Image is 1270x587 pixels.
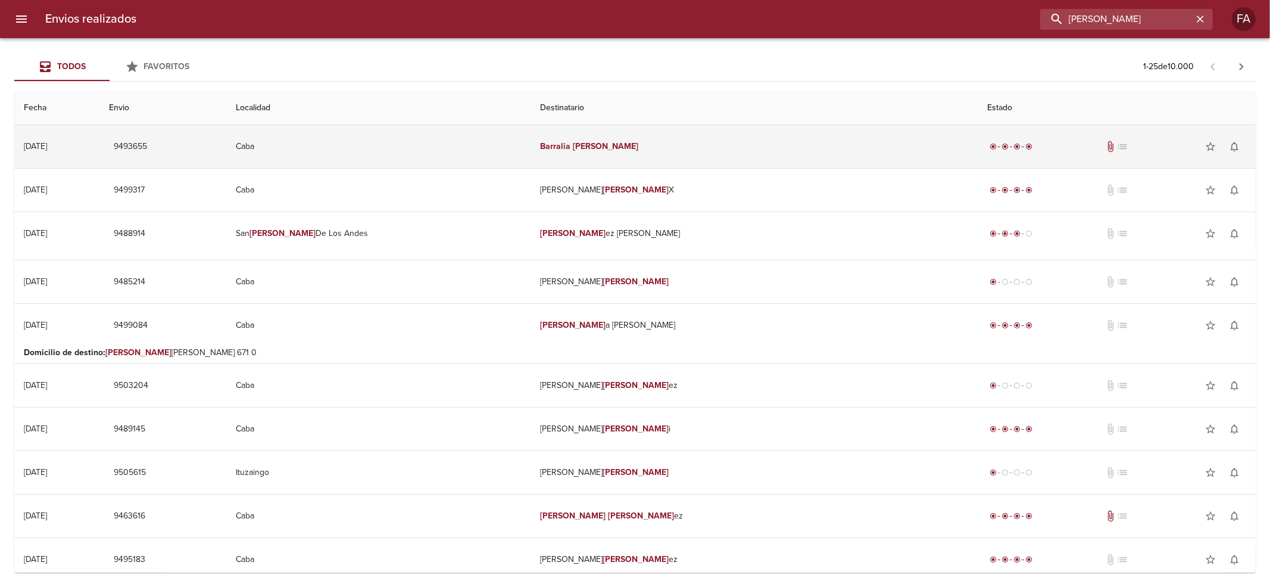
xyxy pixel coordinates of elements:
div: Generado [987,380,1035,392]
button: Agregar a favoritos [1199,417,1222,441]
span: star_border [1205,423,1216,435]
div: [DATE] [24,228,47,238]
td: Caba [226,408,531,451]
em: [PERSON_NAME] [603,424,669,434]
th: Estado [978,91,1256,125]
button: 9503204 [109,375,153,397]
div: Generado [987,467,1035,479]
span: 9495183 [114,552,145,567]
span: radio_button_checked [1013,426,1021,433]
span: Tiene documentos adjuntos [1105,141,1117,153]
input: buscar [1040,9,1193,30]
span: No tiene documentos adjuntos [1105,228,1117,240]
td: Caba [226,364,531,407]
span: 9499084 [114,318,148,333]
em: [PERSON_NAME] [540,320,606,330]
span: radio_button_unchecked [1025,382,1032,389]
span: notifications_none [1228,423,1240,435]
span: radio_button_checked [1025,556,1032,563]
button: 9495183 [109,549,150,571]
span: Pagina siguiente [1227,52,1256,81]
span: 9499317 [114,183,145,198]
span: radio_button_checked [1013,513,1021,520]
td: Ituzaingo [226,451,531,494]
td: San De Los Andes [226,212,531,255]
div: En viaje [987,228,1035,240]
th: Localidad [226,91,531,125]
div: [DATE] [24,467,47,477]
span: radio_button_checked [1013,322,1021,329]
button: 9499317 [109,179,149,201]
button: Activar notificaciones [1222,548,1246,572]
span: radio_button_checked [1001,556,1009,563]
div: Entregado [987,554,1035,566]
span: notifications_none [1228,380,1240,392]
div: Entregado [987,423,1035,435]
span: notifications_none [1228,276,1240,288]
td: ez [531,495,978,538]
span: radio_button_unchecked [1013,382,1021,389]
span: Todos [57,61,86,72]
span: radio_button_checked [1025,187,1032,194]
td: Caba [226,538,531,581]
span: Tiene documentos adjuntos [1105,510,1117,522]
div: Tabs Envios [14,52,205,81]
span: star_border [1205,554,1216,566]
button: Agregar a favoritos [1199,313,1222,337]
span: 9489145 [114,422,145,437]
span: radio_button_unchecked [1025,278,1032,285]
button: 9493655 [109,136,152,158]
span: star_border [1205,380,1216,392]
span: radio_button_unchecked [1001,382,1009,389]
span: radio_button_checked [990,322,997,329]
span: radio_button_checked [1013,187,1021,194]
td: Caba [226,260,531,303]
em: [PERSON_NAME] [540,228,606,238]
span: radio_button_checked [990,513,997,520]
span: radio_button_unchecked [1013,278,1021,285]
span: star_border [1205,467,1216,479]
span: notifications_none [1228,319,1240,331]
span: No tiene documentos adjuntos [1105,276,1117,288]
button: Agregar a favoritos [1199,374,1222,397]
span: radio_button_unchecked [1025,230,1032,237]
span: radio_button_unchecked [1001,469,1009,476]
button: Agregar a favoritos [1199,222,1222,246]
span: radio_button_unchecked [1013,469,1021,476]
em: [PERSON_NAME] [603,380,669,390]
td: a [PERSON_NAME] [531,304,978,347]
td: Caba [226,169,531,212]
div: [DATE] [24,554,47,564]
span: radio_button_checked [1001,143,1009,150]
button: Activar notificaciones [1222,374,1246,397]
div: [DATE] [24,185,47,195]
div: [DATE] [24,424,47,434]
button: Activar notificaciones [1222,178,1246,202]
span: radio_button_checked [1013,143,1021,150]
span: star_border [1205,141,1216,153]
button: 9485214 [109,271,150,293]
span: 9503204 [114,378,148,393]
button: Agregar a favoritos [1199,548,1222,572]
button: Agregar a favoritos [1199,178,1222,202]
span: 9505615 [114,465,146,480]
span: radio_button_unchecked [1025,469,1032,476]
button: 9489145 [109,418,150,440]
span: radio_button_checked [990,382,997,389]
button: Agregar a favoritos [1199,504,1222,528]
td: ez [PERSON_NAME] [531,212,978,255]
div: [DATE] [24,511,47,521]
h6: Envios realizados [45,10,136,29]
span: radio_button_checked [1001,187,1009,194]
button: Activar notificaciones [1222,461,1246,484]
span: notifications_none [1228,228,1240,240]
button: Activar notificaciones [1222,135,1246,159]
span: 9463616 [114,509,145,524]
button: 9505615 [109,462,151,484]
button: Agregar a favoritos [1199,135,1222,159]
span: No tiene pedido asociado [1117,141,1129,153]
span: 9488914 [114,226,145,241]
span: star_border [1205,276,1216,288]
span: radio_button_checked [1025,513,1032,520]
td: [PERSON_NAME] ez [531,538,978,581]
